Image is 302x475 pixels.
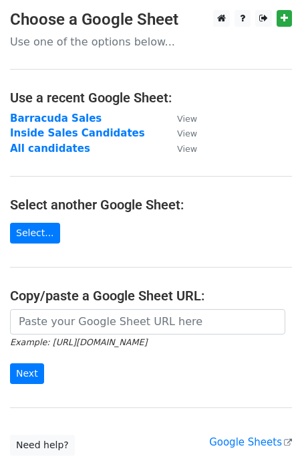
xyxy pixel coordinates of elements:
a: Need help? [10,435,75,456]
input: Next [10,363,44,384]
p: Use one of the options below... [10,35,292,49]
a: View [164,112,197,124]
h4: Select another Google Sheet: [10,197,292,213]
a: Select... [10,223,60,244]
a: All candidates [10,142,90,155]
h4: Copy/paste a Google Sheet URL: [10,288,292,304]
input: Paste your Google Sheet URL here [10,309,285,335]
a: View [164,127,197,139]
small: View [177,114,197,124]
a: View [164,142,197,155]
small: Example: [URL][DOMAIN_NAME] [10,337,147,347]
h4: Use a recent Google Sheet: [10,90,292,106]
small: View [177,128,197,138]
a: Google Sheets [209,436,292,448]
a: Inside Sales Candidates [10,127,145,139]
small: View [177,144,197,154]
h3: Choose a Google Sheet [10,10,292,29]
a: Barracuda Sales [10,112,102,124]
